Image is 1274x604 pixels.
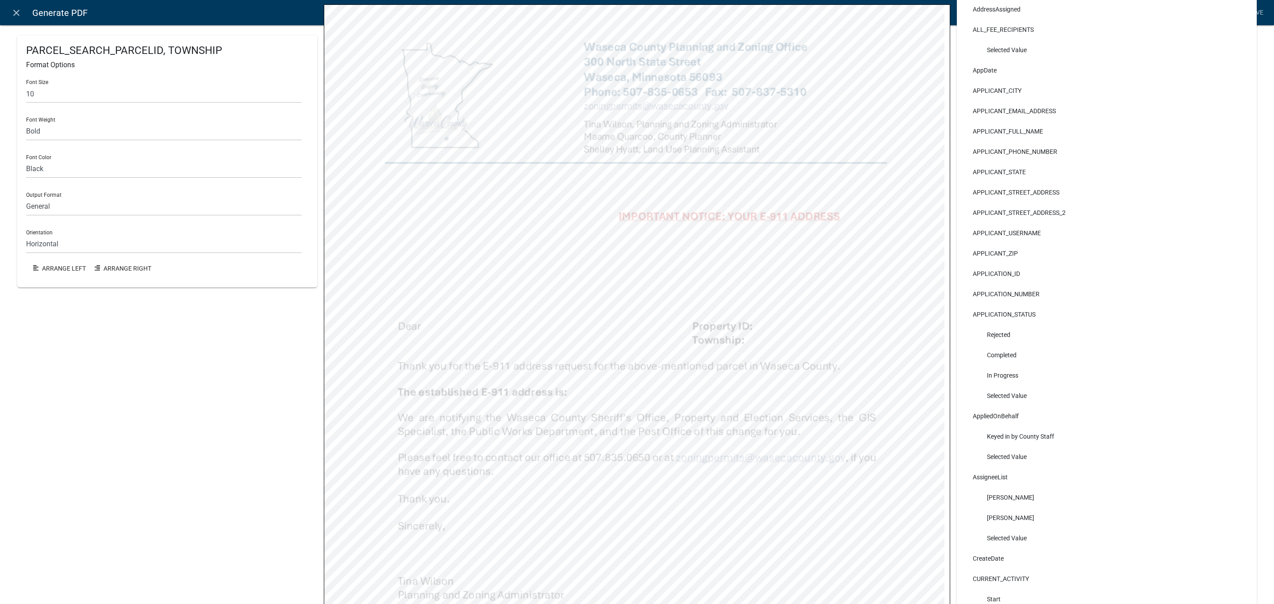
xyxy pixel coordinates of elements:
[966,284,1248,304] li: APPLICATION_NUMBER
[966,406,1248,426] li: AppliedOnBehalf
[26,44,308,57] h4: PARCEL_SEARCH_PARCELID, TOWNSHIP
[966,447,1248,467] li: Selected Value
[966,487,1248,508] li: [PERSON_NAME]
[26,260,88,276] button: Arrange Left
[966,182,1248,203] li: APPLICANT_STREET_ADDRESS
[966,264,1248,284] li: APPLICATION_ID
[966,203,1248,223] li: APPLICANT_STREET_ADDRESS_2
[966,40,1248,60] li: Selected Value
[966,243,1248,264] li: APPLICANT_ZIP
[966,304,1248,325] li: APPLICATION_STATUS
[966,345,1248,365] li: Completed
[32,4,88,22] span: Generate PDF
[966,508,1248,528] li: [PERSON_NAME]
[966,569,1248,589] li: CURRENT_ACTIVITY
[966,141,1248,162] li: APPLICANT_PHONE_NUMBER
[26,61,308,69] h6: Format Options
[966,162,1248,182] li: APPLICANT_STATE
[966,548,1248,569] li: CreateDate
[966,101,1248,121] li: APPLICANT_EMAIL_ADDRESS
[11,8,22,18] i: close
[88,260,158,276] button: Arrange Right
[966,426,1248,447] li: Keyed in by County Staff
[966,80,1248,101] li: APPLICANT_CITY
[966,467,1248,487] li: AssigneeList
[966,528,1248,548] li: Selected Value
[966,19,1248,40] li: ALL_FEE_RECIPIENTS
[966,223,1248,243] li: APPLICANT_USERNAME
[966,121,1248,141] li: APPLICANT_FULL_NAME
[966,365,1248,386] li: In Progress
[966,325,1248,345] li: Rejected
[966,386,1248,406] li: Selected Value
[966,60,1248,80] li: AppDate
